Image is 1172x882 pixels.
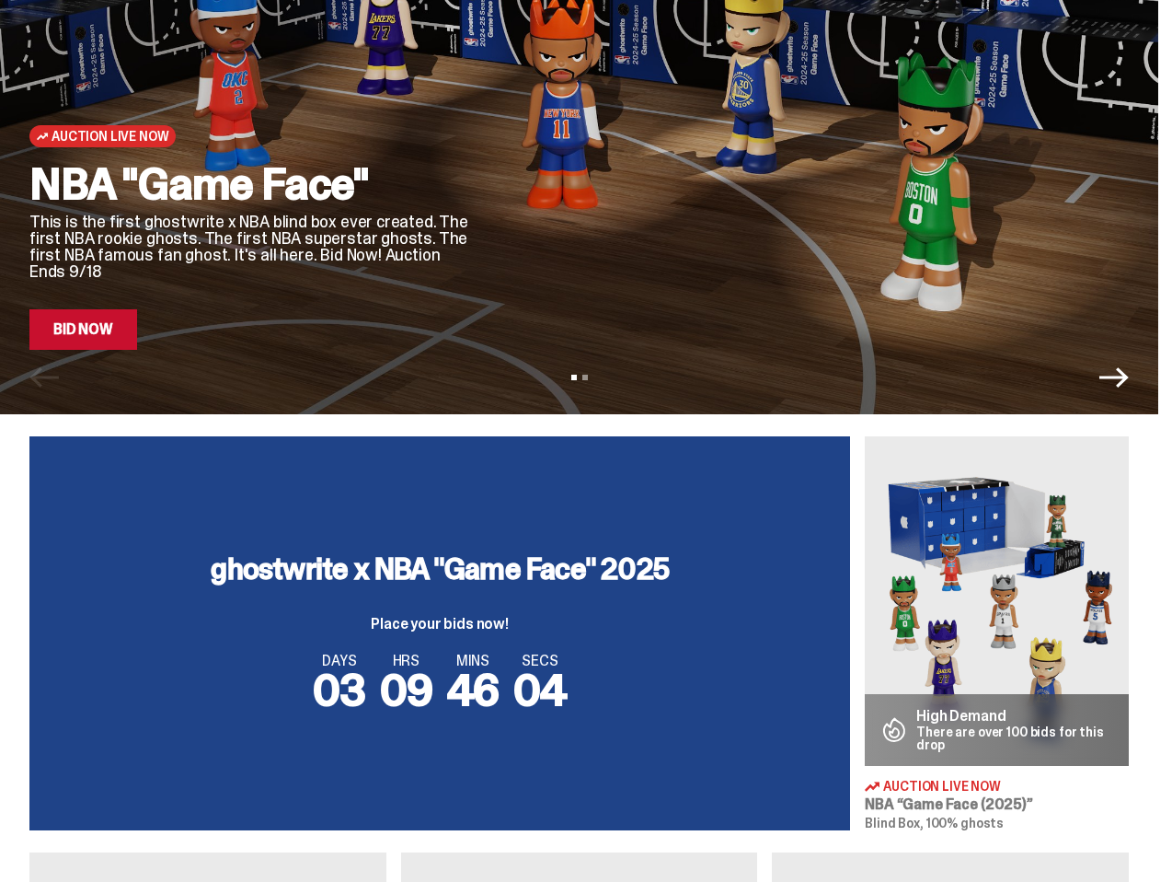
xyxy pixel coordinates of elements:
[211,554,669,584] h3: ghostwrite x NBA "Game Face" 2025
[865,797,1129,812] h3: NBA “Game Face (2025)”
[513,654,567,668] span: SECS
[313,654,365,668] span: DAYS
[916,725,1114,751] p: There are over 100 bids for this drop
[29,214,476,280] p: This is the first ghostwrite x NBA blind box ever created. The first NBA rookie ghosts. The first...
[211,617,669,632] p: Place your bids now!
[447,661,500,719] span: 46
[447,654,500,668] span: MINS
[380,661,432,719] span: 09
[883,780,1001,793] span: Auction Live Now
[313,661,365,719] span: 03
[916,709,1114,724] p: High Demand
[865,815,924,831] span: Blind Box,
[582,375,588,380] button: View slide 2
[926,815,1004,831] span: 100% ghosts
[29,309,137,350] a: Bid Now
[865,436,1129,766] img: Game Face (2025)
[513,661,567,719] span: 04
[380,654,432,668] span: HRS
[52,129,168,144] span: Auction Live Now
[571,375,577,380] button: View slide 1
[29,162,476,206] h2: NBA "Game Face"
[865,436,1129,830] a: Game Face (2025) High Demand There are over 100 bids for this drop Auction Live Now
[1099,363,1129,392] button: Next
